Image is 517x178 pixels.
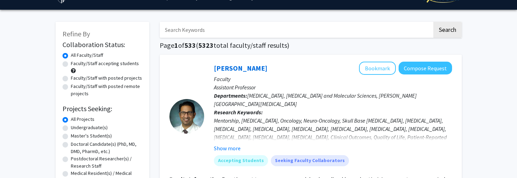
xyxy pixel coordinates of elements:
h2: Projects Seeking: [62,105,142,113]
label: All Faculty/Staff [71,52,103,59]
mat-chip: Accepting Students [214,155,268,166]
input: Search Keywords [160,22,432,38]
mat-chip: Seeking Faculty Collaborators [271,155,349,166]
button: Compose Request to Raj Mukherjee [399,62,452,74]
b: Departments: [214,92,247,99]
label: Master's Student(s) [71,132,112,140]
span: Refine By [62,29,90,38]
label: Faculty/Staff with posted remote projects [71,83,142,97]
label: Faculty/Staff with posted projects [71,74,142,82]
button: Search [433,22,462,38]
button: Show more [214,144,241,152]
span: [MEDICAL_DATA], [MEDICAL_DATA] and Molecular Sciences, [PERSON_NAME][GEOGRAPHIC_DATA][MEDICAL_DATA] [214,92,417,107]
button: Add Raj Mukherjee to Bookmarks [359,62,396,75]
p: Faculty [214,75,452,83]
label: Doctoral Candidate(s) (PhD, MD, DMD, PharmD, etc.) [71,141,142,155]
b: Research Keywords: [214,109,263,116]
label: Undergraduate(s) [71,124,108,131]
span: 533 [184,41,196,50]
label: Faculty/Staff accepting students [71,60,139,67]
p: Assistant Professor [214,83,452,91]
span: 5323 [198,41,214,50]
iframe: Chat [5,147,30,173]
label: All Projects [71,116,94,123]
label: Postdoctoral Researcher(s) / Research Staff [71,155,142,170]
a: [PERSON_NAME] [214,64,267,72]
h1: Page of ( total faculty/staff results) [160,41,462,50]
h2: Collaboration Status: [62,41,142,49]
div: Mentorship, [MEDICAL_DATA], Oncology, Neuro-Oncology, Skull Base [MEDICAL_DATA], [MEDICAL_DATA], ... [214,116,452,166]
span: 1 [174,41,178,50]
